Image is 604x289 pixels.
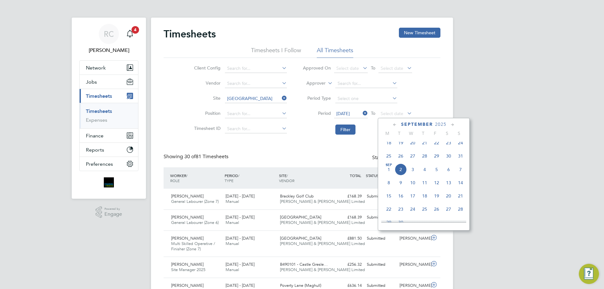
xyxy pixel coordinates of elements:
span: [PERSON_NAME] & [PERSON_NAME] Limited [280,267,365,272]
label: Period [303,110,331,116]
span: September [401,122,433,127]
span: 27 [407,150,419,162]
div: SITE [277,170,332,186]
span: Network [86,65,106,71]
span: Timesheets [86,93,112,99]
button: New Timesheet [399,28,440,38]
div: Submitted [364,259,397,270]
span: 19 [431,190,443,202]
div: WORKER [169,170,223,186]
span: 19 [395,137,407,149]
span: F [429,131,441,136]
span: 21 [419,137,431,149]
div: £881.50 [332,233,364,244]
div: £256.32 [332,259,364,270]
span: Engage [104,212,122,217]
span: Finance [86,133,103,139]
span: 22 [431,137,443,149]
span: 1 [383,164,395,175]
span: 4 [131,26,139,34]
span: 11 [419,177,431,189]
input: Search for... [335,79,397,88]
span: To [369,64,377,72]
div: £168.39 [332,212,364,223]
span: 4 [419,164,431,175]
span: 24 [455,137,467,149]
span: 15 [383,190,395,202]
span: 12 [431,177,443,189]
span: / [238,173,239,178]
span: [PERSON_NAME] [171,214,204,220]
span: Manual [226,267,239,272]
span: 25 [419,203,431,215]
span: 28 [419,150,431,162]
input: Search for... [225,109,287,118]
span: TOTAL [350,173,361,178]
div: Showing [164,153,230,160]
span: ROLE [170,178,180,183]
span: 26 [395,150,407,162]
span: 31 [455,150,467,162]
span: Manual [226,220,239,225]
span: 20 [443,190,455,202]
input: Search for... [225,125,287,133]
div: Timesheets [80,103,138,128]
img: bromak-logo-retina.png [104,177,114,187]
span: [PERSON_NAME] [171,236,204,241]
div: PERIOD [223,170,277,186]
span: General Labourer (Zone 7) [171,199,219,204]
button: Reports [80,143,138,157]
span: [GEOGRAPHIC_DATA] [280,214,321,220]
span: VENDOR [279,178,294,183]
label: Period Type [303,95,331,101]
span: 28 [455,203,467,215]
span: 26 [431,203,443,215]
span: [PERSON_NAME] [171,283,204,288]
span: Powered by [104,206,122,212]
span: 6 [443,164,455,175]
span: Select date [336,65,359,71]
span: Manual [226,241,239,246]
a: Go to home page [79,177,138,187]
span: Brackley Golf Club [280,193,314,199]
span: 21 [455,190,467,202]
a: RC[PERSON_NAME] [79,24,138,54]
span: Preferences [86,161,113,167]
span: 13 [443,177,455,189]
div: [PERSON_NAME] [397,259,430,270]
span: [DATE] - [DATE] [226,236,254,241]
span: [PERSON_NAME] & [PERSON_NAME] Limited [280,241,365,246]
span: 23 [443,137,455,149]
span: 2025 [435,122,446,127]
label: Position [192,110,221,116]
span: Multi Skilled Operative / Finisher (Zone 7) [171,241,215,252]
button: Filter [335,125,355,135]
span: To [369,109,377,117]
span: 20 [407,137,419,149]
h2: Timesheets [164,28,216,40]
div: Submitted [364,191,397,202]
span: Manual [226,199,239,204]
label: Approved On [303,65,331,71]
span: M [381,131,393,136]
span: [DATE] [336,111,350,116]
span: TYPE [225,178,233,183]
span: T [417,131,429,136]
span: General Labourer (Zone 6) [171,220,219,225]
span: 29 [431,150,443,162]
span: 8 [383,177,395,189]
label: Approver [297,80,326,86]
span: [DATE] - [DATE] [226,214,254,220]
a: Powered byEngage [96,206,122,218]
div: Status [372,153,428,162]
span: Sep [383,164,395,167]
button: Timesheets [80,89,138,103]
li: All Timesheets [317,47,353,58]
span: / [287,173,288,178]
span: [PERSON_NAME] [171,262,204,267]
span: 14 [455,177,467,189]
span: 18 [383,137,395,149]
div: Submitted [364,212,397,223]
span: / [186,173,187,178]
span: 17 [407,190,419,202]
